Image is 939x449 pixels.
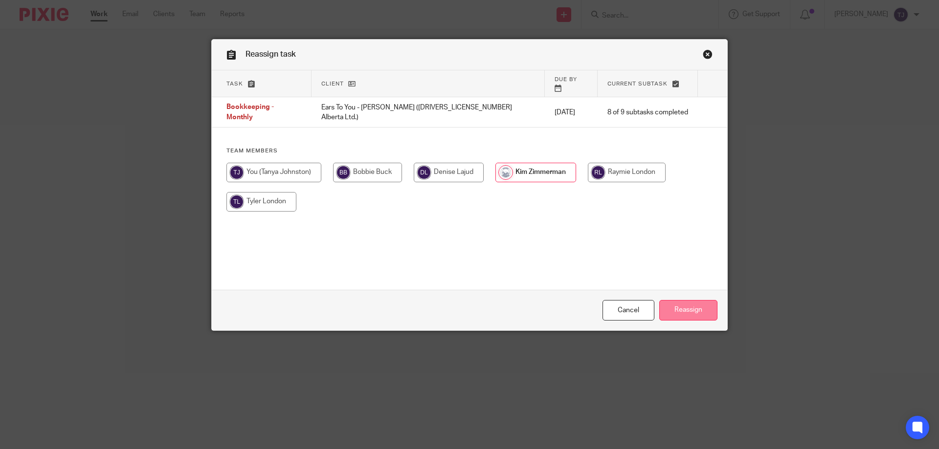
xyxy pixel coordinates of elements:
[703,49,713,63] a: Close this dialog window
[226,81,243,86] span: Task
[246,50,296,58] span: Reassign task
[226,104,274,121] span: Bookkeeping - Monthly
[321,103,535,123] p: Ears To You - [PERSON_NAME] ([DRIVERS_LICENSE_NUMBER] Alberta Ltd.)
[555,107,588,117] p: [DATE]
[226,147,713,155] h4: Team members
[603,300,654,321] a: Close this dialog window
[555,77,577,82] span: Due by
[321,81,344,86] span: Client
[607,81,668,86] span: Current subtask
[659,300,717,321] input: Reassign
[598,97,698,128] td: 8 of 9 subtasks completed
